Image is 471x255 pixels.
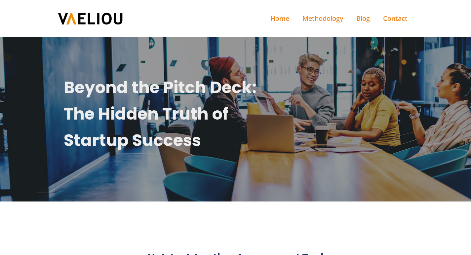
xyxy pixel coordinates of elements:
[296,7,350,30] a: Methodology
[64,74,265,154] h1: Beyond the Pitch Deck: The Hidden Truth of Startup Success
[264,7,296,30] a: Home
[350,7,376,30] a: Blog
[57,12,123,25] img: VAELIOU - boost your performance
[376,7,414,30] a: Contact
